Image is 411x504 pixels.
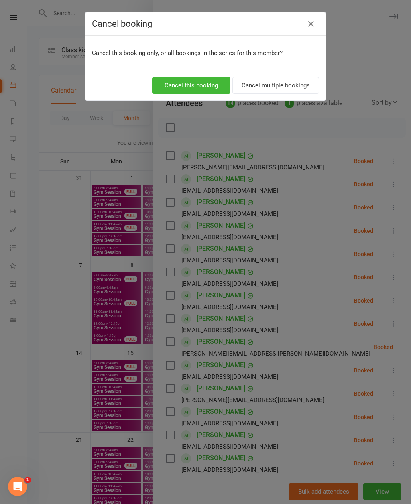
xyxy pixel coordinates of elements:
[152,77,230,94] button: Cancel this booking
[305,18,317,30] button: Close
[232,77,319,94] button: Cancel multiple bookings
[92,19,319,29] h4: Cancel booking
[24,477,31,483] span: 1
[8,477,27,496] iframe: Intercom live chat
[92,48,319,58] p: Cancel this booking only, or all bookings in the series for this member?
